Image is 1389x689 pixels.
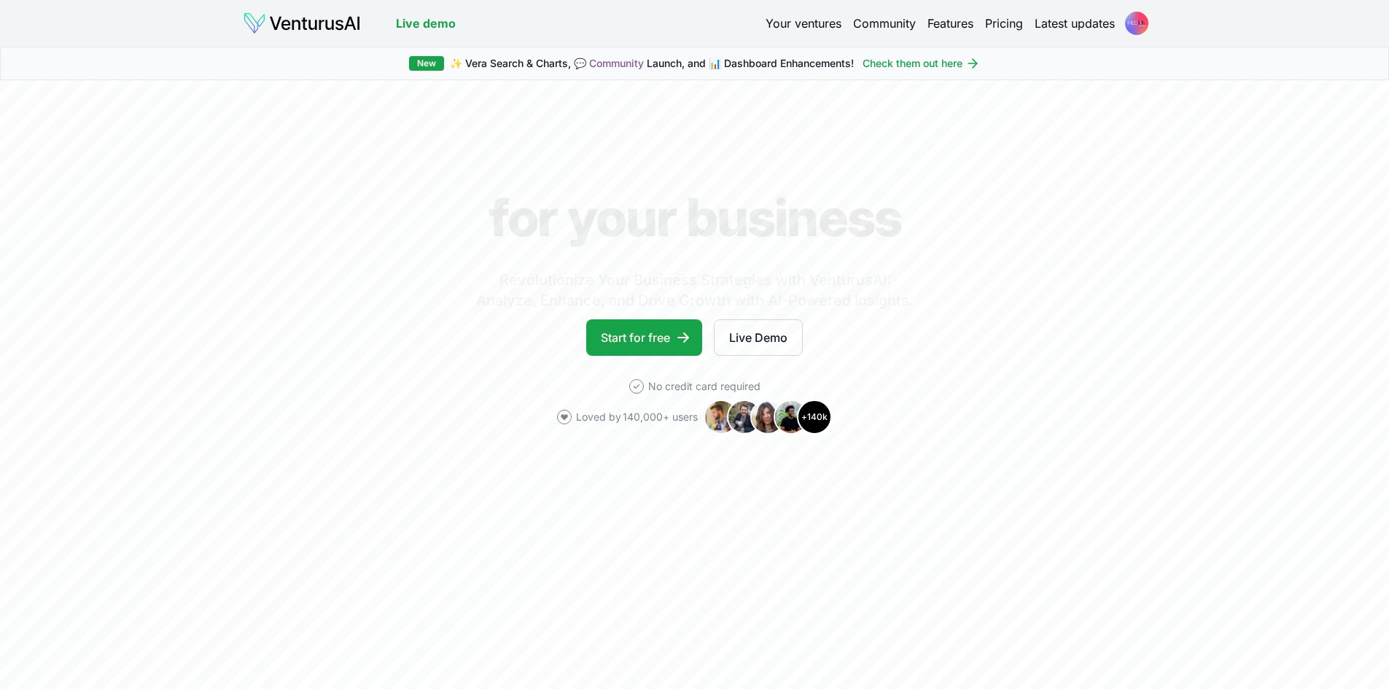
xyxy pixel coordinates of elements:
[985,15,1023,32] a: Pricing
[727,400,762,435] img: Avatar 2
[589,57,644,69] a: Community
[927,15,973,32] a: Features
[704,400,739,435] img: Avatar 1
[586,319,702,356] a: Start for free
[750,400,785,435] img: Avatar 3
[853,15,916,32] a: Community
[863,56,980,71] a: Check them out here
[243,12,361,35] img: logo
[766,15,841,32] a: Your ventures
[396,15,456,32] a: Live demo
[1125,12,1148,35] img: ACg8ocIhpkMQh0jNcRUoT0ZBhPB0D2Gk_KgMQ8u7eVmqS67qZINZfoc=s96-c
[1035,15,1115,32] a: Latest updates
[714,319,803,356] a: Live Demo
[409,56,444,71] div: New
[774,400,809,435] img: Avatar 4
[450,56,854,71] span: ✨ Vera Search & Charts, 💬 Launch, and 📊 Dashboard Enhancements!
